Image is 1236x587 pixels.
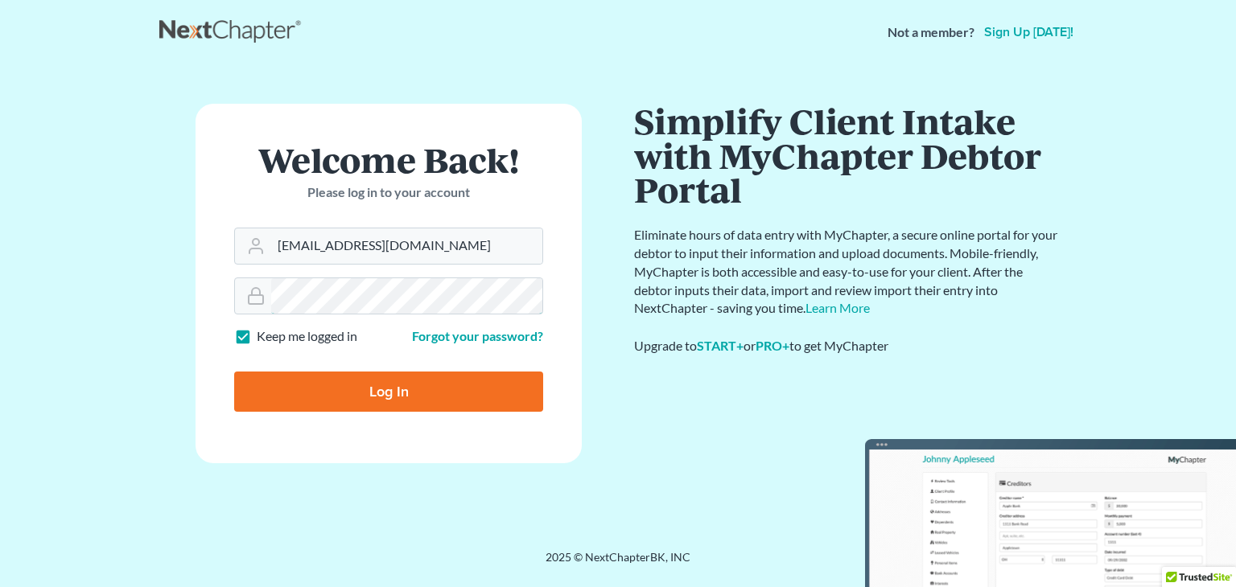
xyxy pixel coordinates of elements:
input: Email Address [271,228,542,264]
a: PRO+ [756,338,789,353]
input: Log In [234,371,543,412]
p: Eliminate hours of data entry with MyChapter, a secure online portal for your debtor to input the... [634,226,1061,318]
a: Learn More [805,300,870,315]
h1: Simplify Client Intake with MyChapter Debtor Portal [634,104,1061,207]
a: Forgot your password? [412,328,543,343]
strong: Not a member? [888,23,974,42]
h1: Welcome Back! [234,142,543,177]
a: Sign up [DATE]! [981,26,1077,39]
a: START+ [697,338,744,353]
div: 2025 © NextChapterBK, INC [159,549,1077,578]
div: Upgrade to or to get MyChapter [634,337,1061,355]
label: Keep me logged in [257,327,357,346]
p: Please log in to your account [234,183,543,202]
